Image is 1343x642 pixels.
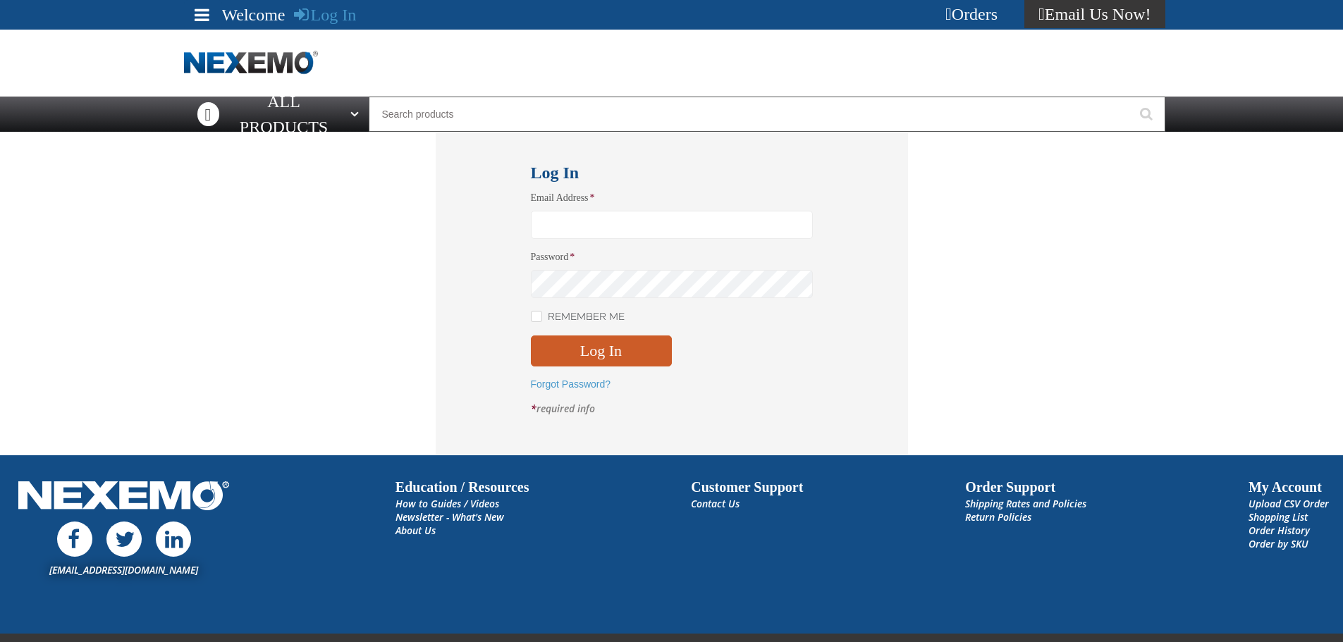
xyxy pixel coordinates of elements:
[1249,537,1308,550] a: Order by SKU
[531,192,813,205] label: Email Address
[345,97,369,132] button: Open All Products pages
[691,497,740,510] a: Contact Us
[294,6,357,24] a: Log In
[531,378,611,390] a: Forgot Password?
[49,563,198,576] a: [EMAIL_ADDRESS][DOMAIN_NAME]
[1249,510,1308,524] a: Shopping List
[531,335,672,366] button: Log In
[965,476,1086,498] h2: Order Support
[1249,476,1329,498] h2: My Account
[531,160,813,185] h1: Log In
[531,311,625,324] label: Remember Me
[691,476,803,498] h2: Customer Support
[965,510,1031,524] a: Return Policies
[395,524,436,537] a: About Us
[965,497,1086,510] a: Shipping Rates and Policies
[531,402,813,416] p: required info
[184,51,318,75] img: Nexemo logo
[1249,497,1329,510] a: Upload CSV Order
[225,89,342,140] span: All Products
[531,311,542,322] input: Remember Me
[369,97,1165,132] input: Search
[1130,97,1165,132] button: Start Searching
[395,510,504,524] a: Newsletter - What's New
[395,476,529,498] h2: Education / Resources
[1249,524,1310,537] a: Order History
[531,251,813,264] label: Password
[184,51,318,75] a: Home
[14,476,233,518] img: Nexemo Logo
[395,497,499,510] a: How to Guides / Videos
